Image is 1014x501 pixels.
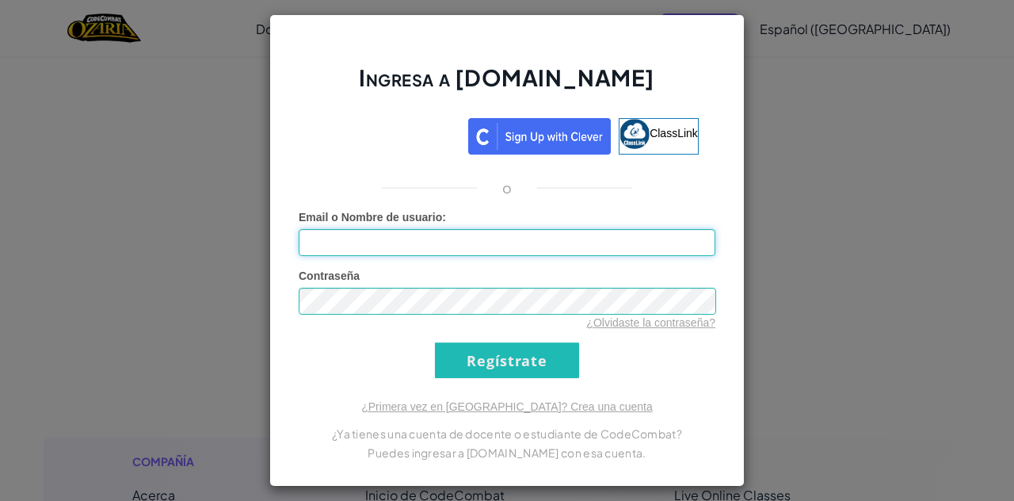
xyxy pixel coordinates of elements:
label: : [299,209,446,225]
input: Regístrate [435,342,579,378]
img: classlink-logo-small.png [619,119,650,149]
iframe: Sign in with Google Button [307,117,468,151]
a: ¿Olvidaste la contraseña? [586,316,715,329]
p: Puedes ingresar a [DOMAIN_NAME] con esa cuenta. [299,443,715,462]
a: ¿Primera vez en [GEOGRAPHIC_DATA]? Crea una cuenta [361,400,653,413]
p: ¿Ya tienes una cuenta de docente o estudiante de CodeCombat? [299,424,715,443]
img: clever_sso_button@2x.png [468,118,611,155]
span: Contraseña [299,270,360,282]
p: o [502,178,512,197]
span: ClassLink [650,127,698,140]
h2: Ingresa a [DOMAIN_NAME] [299,63,715,109]
span: Email o Nombre de usuario [299,211,442,224]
